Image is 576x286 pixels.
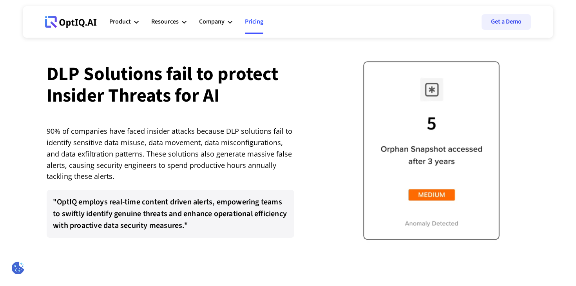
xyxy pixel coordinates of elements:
[47,61,278,109] strong: DLP Solutions fail to protect Insider Threats for AI
[199,10,232,34] div: Company
[151,10,187,34] div: Resources
[151,16,179,27] div: Resources
[109,10,139,34] div: Product
[482,14,531,30] a: Get a Demo
[199,16,225,27] div: Company
[47,126,294,182] div: 90% of companies have faced insider attacks because DLP solutions fail to identify sensitive data...
[245,10,263,34] a: Pricing
[45,10,97,34] a: Webflow Homepage
[109,16,131,27] div: Product
[53,196,288,231] div: "OptIQ employs real-time content driven alerts, empowering teams to swiftly identify genuine thre...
